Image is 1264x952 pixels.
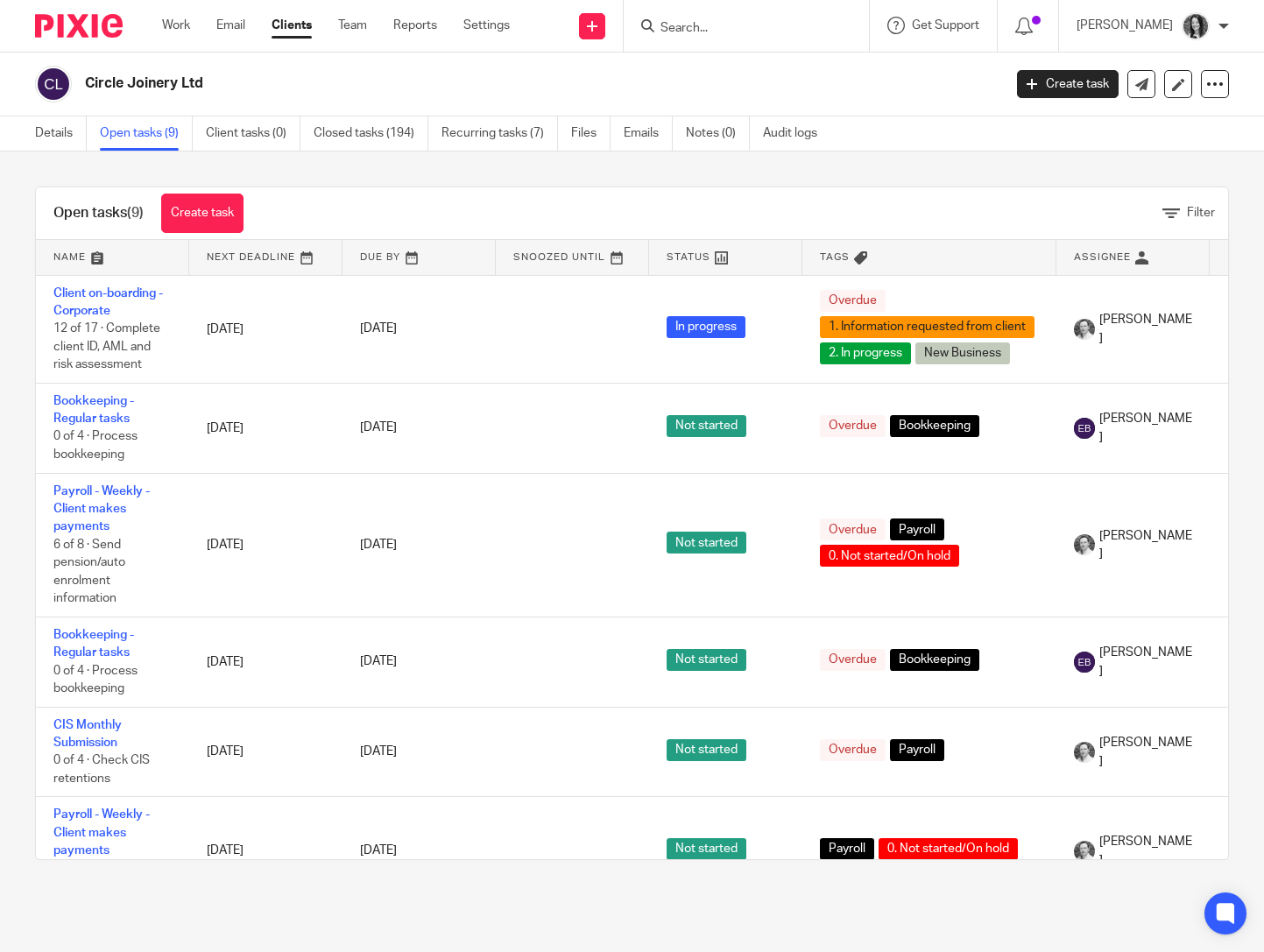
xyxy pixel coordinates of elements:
[314,116,428,151] a: Closed tasks (194)
[1099,527,1192,563] span: [PERSON_NAME]
[667,649,746,671] span: Not started
[667,739,746,761] span: Not started
[624,116,673,151] a: Emails
[216,17,245,34] a: Email
[189,707,342,797] td: [DATE]
[820,415,886,437] span: Overdue
[820,252,850,262] span: Tags
[53,431,138,462] span: 0 of 4 · Process bookkeeping
[206,116,300,151] a: Client tasks (0)
[35,116,87,151] a: Details
[890,518,944,540] span: Payroll
[1099,311,1192,347] span: [PERSON_NAME]
[53,665,138,695] span: 0 of 4 · Process bookkeeping
[890,739,944,761] span: Payroll
[189,797,342,905] td: [DATE]
[53,719,122,749] a: CIS Monthly Submission
[1074,534,1095,555] img: Rod%202%20Small.jpg
[1099,644,1192,680] span: [PERSON_NAME]
[53,287,163,317] a: Client on-boarding - Corporate
[189,473,342,617] td: [DATE]
[763,116,830,151] a: Audit logs
[1182,12,1210,40] img: brodie%203%20small.jpg
[338,17,367,34] a: Team
[513,252,605,262] span: Snoozed Until
[820,518,886,540] span: Overdue
[360,539,397,551] span: [DATE]
[393,17,437,34] a: Reports
[659,21,816,37] input: Search
[667,838,746,860] span: Not started
[1187,207,1215,219] span: Filter
[1074,742,1095,763] img: Rod%202%20Small.jpg
[360,746,397,758] span: [DATE]
[360,422,397,434] span: [DATE]
[820,739,886,761] span: Overdue
[53,629,134,659] a: Bookkeeping - Regular tasks
[35,66,72,102] img: svg%3E
[463,17,510,34] a: Settings
[667,316,745,338] span: In progress
[272,17,312,34] a: Clients
[53,204,144,222] h1: Open tasks
[879,838,1018,860] span: 0. Not started/On hold
[1017,70,1119,98] a: Create task
[1074,841,1095,862] img: Rod%202%20Small.jpg
[667,532,746,554] span: Not started
[1099,734,1192,770] span: [PERSON_NAME]
[35,14,123,38] img: Pixie
[890,415,979,437] span: Bookkeeping
[1074,418,1095,439] img: svg%3E
[686,116,750,151] a: Notes (0)
[571,116,611,151] a: Files
[915,342,1010,364] span: New Business
[162,17,190,34] a: Work
[161,194,244,233] a: Create task
[667,415,746,437] span: Not started
[127,206,144,220] span: (9)
[360,323,397,335] span: [DATE]
[890,649,979,671] span: Bookkeeping
[1099,410,1192,446] span: [PERSON_NAME]
[360,844,397,857] span: [DATE]
[360,656,397,668] span: [DATE]
[820,649,886,671] span: Overdue
[53,808,150,857] a: Payroll - Weekly - Client makes payments
[53,755,150,786] span: 0 of 4 · Check CIS retentions
[53,485,150,533] a: Payroll - Weekly - Client makes payments
[1074,652,1095,673] img: svg%3E
[53,395,134,425] a: Bookkeeping - Regular tasks
[441,116,558,151] a: Recurring tasks (7)
[1074,319,1095,340] img: Rod%202%20Small.jpg
[820,838,874,860] span: Payroll
[820,545,959,567] span: 0. Not started/On hold
[667,252,710,262] span: Status
[53,322,160,370] span: 12 of 17 · Complete client ID, AML and risk assessment
[189,617,342,707] td: [DATE]
[820,316,1035,338] span: 1. Information requested from client
[1077,17,1173,34] p: [PERSON_NAME]
[189,275,342,383] td: [DATE]
[1099,833,1192,869] span: [PERSON_NAME]
[100,116,193,151] a: Open tasks (9)
[189,383,342,473] td: [DATE]
[820,290,886,312] span: Overdue
[912,19,979,32] span: Get Support
[85,74,809,93] h2: Circle Joinery Ltd
[53,539,125,605] span: 6 of 8 · Send pension/auto enrolment information
[820,342,911,364] span: 2. In progress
